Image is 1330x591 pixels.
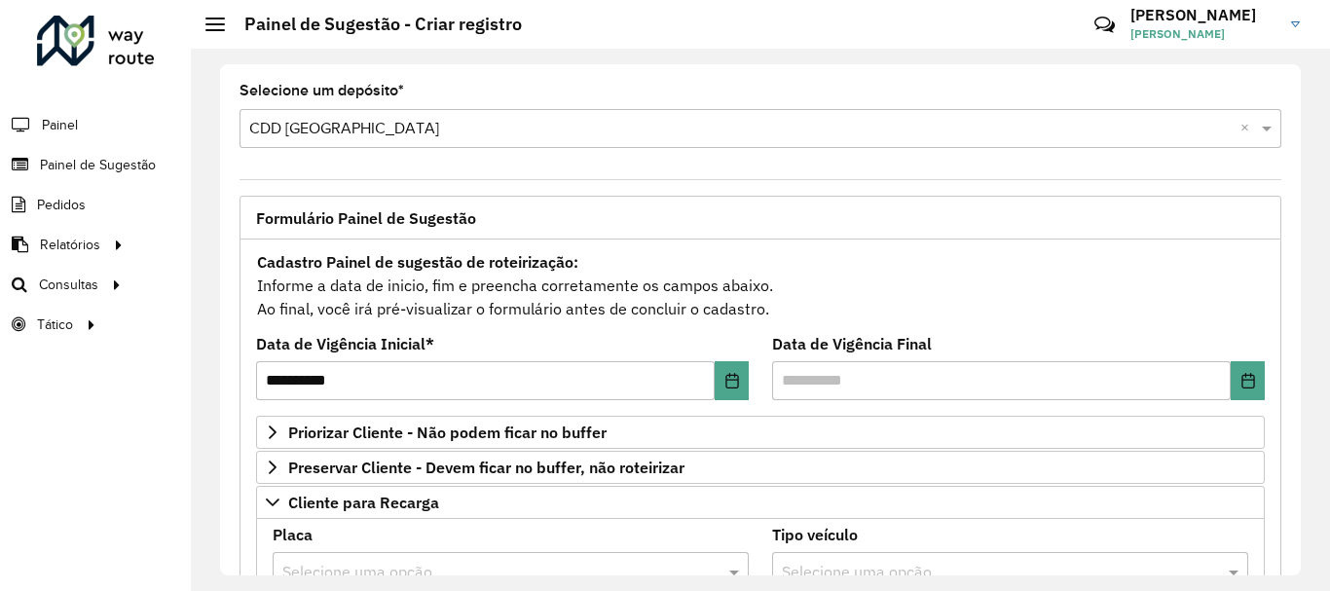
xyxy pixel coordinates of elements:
label: Data de Vigência Inicial [256,332,434,355]
span: Relatórios [40,235,100,255]
h2: Painel de Sugestão - Criar registro [225,14,522,35]
h3: [PERSON_NAME] [1130,6,1276,24]
label: Placa [273,523,313,546]
span: Painel [42,115,78,135]
a: Priorizar Cliente - Não podem ficar no buffer [256,416,1265,449]
label: Data de Vigência Final [772,332,932,355]
span: Consultas [39,275,98,295]
span: Formulário Painel de Sugestão [256,210,476,226]
span: Preservar Cliente - Devem ficar no buffer, não roteirizar [288,460,684,475]
button: Choose Date [715,361,749,400]
span: Pedidos [37,195,86,215]
span: [PERSON_NAME] [1130,25,1276,43]
span: Cliente para Recarga [288,495,439,510]
span: Painel de Sugestão [40,155,156,175]
a: Contato Rápido [1084,4,1126,46]
a: Cliente para Recarga [256,486,1265,519]
button: Choose Date [1231,361,1265,400]
span: Priorizar Cliente - Não podem ficar no buffer [288,425,607,440]
div: Informe a data de inicio, fim e preencha corretamente os campos abaixo. Ao final, você irá pré-vi... [256,249,1265,321]
label: Selecione um depósito [240,79,404,102]
a: Preservar Cliente - Devem ficar no buffer, não roteirizar [256,451,1265,484]
span: Tático [37,314,73,335]
strong: Cadastro Painel de sugestão de roteirização: [257,252,578,272]
span: Clear all [1240,117,1257,140]
label: Tipo veículo [772,523,858,546]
